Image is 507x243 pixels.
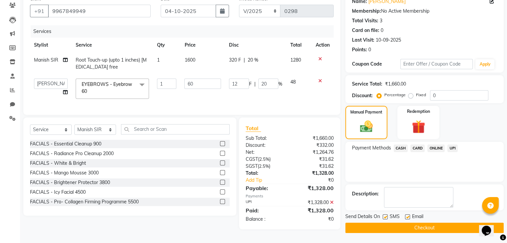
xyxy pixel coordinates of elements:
div: ₹1,328.00 [290,170,339,177]
div: 10-09-2025 [376,37,401,44]
label: Percentage [384,92,406,98]
div: Net: [241,149,290,156]
span: ONLINE [427,144,445,152]
div: Total Visits: [352,17,378,24]
span: 2.5% [259,163,269,169]
a: Add Tip [241,177,298,184]
span: Root Touch-up (upto 1 inches) [MEDICAL_DATA] free [76,57,147,70]
input: Search or Scan [121,124,230,134]
div: ₹31.62 [290,163,339,170]
div: ( ) [241,156,290,163]
img: _gift.svg [408,119,429,135]
div: FACIALS - Radiance Pro Cleanup 2000 [30,150,114,157]
div: Discount: [352,92,373,99]
div: Paid: [241,206,290,214]
div: Membership: [352,8,381,15]
div: FACIALS - Essential Cleanup 900 [30,140,101,147]
label: Manual Payment [350,109,382,115]
span: SGST [246,163,258,169]
div: 0 [381,27,383,34]
th: Action [312,38,334,53]
div: ₹1,328.00 [290,184,339,192]
th: Service [72,38,153,53]
div: 3 [380,17,382,24]
span: 1600 [184,57,195,63]
div: Points: [352,46,367,53]
span: 48 [290,79,296,85]
div: UPI [241,199,290,206]
div: Coupon Code [352,61,400,68]
div: ₹1,328.00 [290,206,339,214]
span: 320 F [229,57,241,64]
div: Payments [246,193,334,199]
span: 20 % [248,57,258,64]
span: Total [246,125,261,132]
span: F [249,81,252,88]
div: Balance : [241,216,290,223]
iframe: chat widget [479,216,500,236]
div: Payable: [241,184,290,192]
span: 2.5% [259,156,269,162]
span: Payment Methods [352,144,391,151]
div: No Active Membership [352,8,497,15]
div: FACIALS - Icy Facial 4500 [30,189,86,196]
label: Fixed [416,92,426,98]
th: Price [180,38,225,53]
span: | [244,57,245,64]
div: Total: [241,170,290,177]
span: | [254,81,256,88]
button: +91 [30,5,49,17]
div: Card on file: [352,27,379,34]
th: Disc [225,38,286,53]
span: % [278,81,282,88]
button: Apply [475,59,494,69]
span: CASH [394,144,408,152]
div: Sub Total: [241,135,290,142]
span: CGST [246,156,258,162]
div: FACIALS - White & Bright [30,160,86,167]
span: EYEBROWS - Eyebrow 60 [82,81,132,94]
label: Redemption [407,109,430,115]
th: Qty [153,38,180,53]
button: Checkout [345,223,504,233]
div: Last Visit: [352,37,374,44]
img: _cash.svg [356,119,377,134]
input: Enter Offer / Coupon Code [400,59,473,69]
span: 1 [157,57,160,63]
div: ₹332.00 [290,142,339,149]
span: Manish SIR [34,57,58,63]
div: FACIALS - Mango Mousse 3000 [30,169,99,176]
div: Discount: [241,142,290,149]
div: ₹0 [290,216,339,223]
div: ₹1,660.00 [385,81,406,88]
span: CARD [410,144,425,152]
div: FACIALS - Pro- Collagen Firming Programme 5500 [30,198,139,205]
span: Email [412,213,423,221]
div: Description: [352,190,379,197]
div: Services [31,25,339,38]
span: Send Details On [345,213,380,221]
div: ₹31.62 [290,156,339,163]
div: 0 [368,46,371,53]
div: Service Total: [352,81,382,88]
div: ₹1,660.00 [290,135,339,142]
th: Total [286,38,312,53]
div: ₹1,328.00 [290,199,339,206]
div: ₹1,264.76 [290,149,339,156]
div: FACIALS - Brightener Protector 3800 [30,179,110,186]
span: 1280 [290,57,301,63]
span: UPI [447,144,458,152]
th: Stylist [30,38,72,53]
span: SMS [390,213,400,221]
a: x [87,88,90,94]
input: Search by Name/Mobile/Email/Code [48,5,151,17]
div: ₹0 [298,177,338,184]
div: ( ) [241,163,290,170]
